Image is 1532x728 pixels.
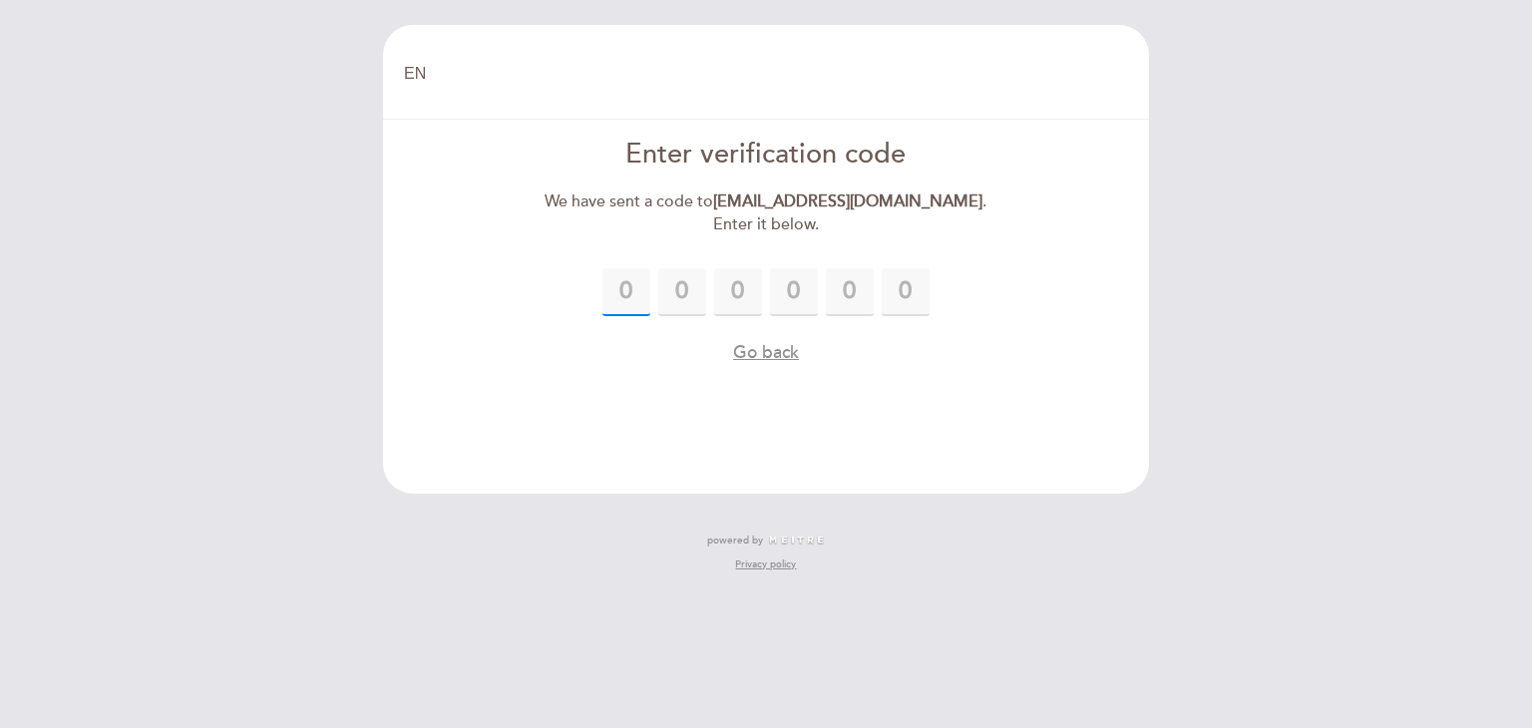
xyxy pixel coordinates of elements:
[602,268,650,316] input: 0
[733,340,799,365] button: Go back
[735,557,796,571] a: Privacy policy
[714,268,762,316] input: 0
[538,190,995,236] div: We have sent a code to . Enter it below.
[713,191,982,211] strong: [EMAIL_ADDRESS][DOMAIN_NAME]
[768,536,825,546] img: MEITRE
[882,268,930,316] input: 0
[538,136,995,175] div: Enter verification code
[658,268,706,316] input: 0
[707,534,763,547] span: powered by
[826,268,874,316] input: 0
[707,534,825,547] a: powered by
[770,268,818,316] input: 0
